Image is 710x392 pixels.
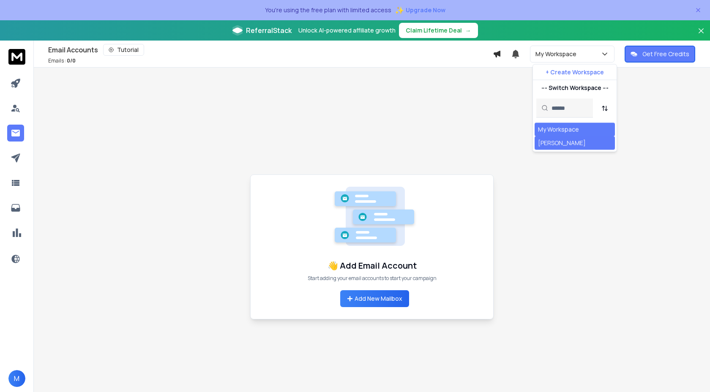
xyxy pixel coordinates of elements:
p: + Create Workspace [546,68,604,76]
p: You're using the free plan with limited access [265,6,391,14]
button: Claim Lifetime Deal→ [399,23,478,38]
p: My Workspace [535,50,580,58]
span: ReferralStack [246,25,292,35]
p: Emails : [48,57,76,64]
p: Start adding your email accounts to start your campaign [308,275,437,282]
span: ✨ [395,4,404,16]
div: Email Accounts [48,44,493,56]
p: Get Free Credits [642,50,689,58]
div: [PERSON_NAME] [538,139,586,147]
div: My Workspace [538,125,579,134]
span: 0 / 0 [67,57,76,64]
p: --- Switch Workspace --- [541,84,609,92]
button: Close banner [696,25,707,46]
button: ✨Upgrade Now [395,2,445,19]
span: Upgrade Now [406,6,445,14]
h1: 👋 Add Email Account [328,260,417,272]
button: Add New Mailbox [340,290,409,307]
button: Sort by Sort A-Z [596,100,613,117]
button: M [8,370,25,387]
p: Unlock AI-powered affiliate growth [298,26,396,35]
button: Tutorial [103,44,144,56]
span: → [465,26,471,35]
button: + Create Workspace [533,65,617,80]
button: Get Free Credits [625,46,695,63]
